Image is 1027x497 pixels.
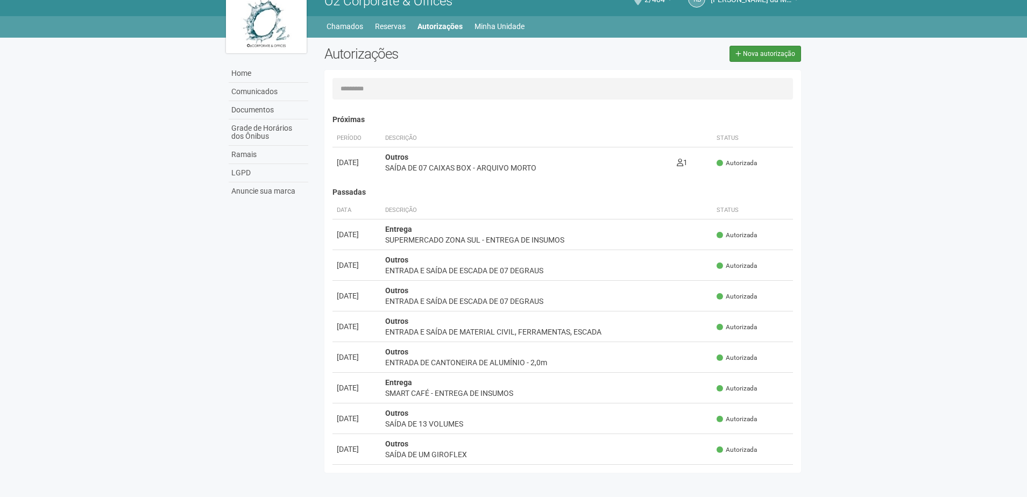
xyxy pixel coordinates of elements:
div: SAÍDA DE 13 VOLUMES [385,418,709,429]
a: Autorizações [417,19,463,34]
a: Home [229,65,308,83]
span: Autorizada [717,261,757,271]
div: SUPERMERCADO ZONA SUL - ENTREGA DE INSUMOS [385,235,709,245]
div: [DATE] [337,229,377,240]
strong: Outros [385,286,408,295]
div: SAÍDA DE 07 CAIXAS BOX - ARQUIVO MORTO [385,162,668,173]
a: Anuncie sua marca [229,182,308,200]
div: ENTRADA E SAÍDA DE MATERIAL CIVIL, FERRAMENTAS, ESCADA [385,326,709,337]
div: [DATE] [337,444,377,455]
span: Nova autorização [743,50,795,58]
a: Chamados [327,19,363,34]
h2: Autorizações [324,46,555,62]
th: Descrição [381,202,713,219]
a: Documentos [229,101,308,119]
div: [DATE] [337,290,377,301]
span: Autorizada [717,323,757,332]
a: Reservas [375,19,406,34]
span: Autorizada [717,292,757,301]
th: Período [332,130,381,147]
div: [DATE] [337,260,377,271]
strong: Outros [385,439,408,448]
span: Autorizada [717,353,757,363]
a: Nova autorização [729,46,801,62]
th: Descrição [381,130,672,147]
strong: Outros [385,347,408,356]
div: [DATE] [337,157,377,168]
th: Data [332,202,381,219]
span: 1 [677,158,688,167]
a: Comunicados [229,83,308,101]
a: Grade de Horários dos Ônibus [229,119,308,146]
div: ENTRADA E SAÍDA DE ESCADA DE 07 DEGRAUS [385,265,709,276]
span: Autorizada [717,415,757,424]
a: LGPD [229,164,308,182]
span: Autorizada [717,231,757,240]
div: [DATE] [337,321,377,332]
div: [DATE] [337,352,377,363]
th: Status [712,202,793,219]
strong: Outros [385,153,408,161]
strong: Outros [385,317,408,325]
div: ENTRADA E SAÍDA DE ESCADA DE 07 DEGRAUS [385,296,709,307]
div: [DATE] [337,413,377,424]
div: [DATE] [337,382,377,393]
h4: Próximas [332,116,794,124]
div: SAÍDA DE UM GIROFLEX [385,449,709,460]
strong: Entrega [385,225,412,233]
strong: Outros [385,409,408,417]
strong: Entrega [385,378,412,387]
a: Ramais [229,146,308,164]
span: Autorizada [717,159,757,168]
h4: Passadas [332,188,794,196]
strong: Outros [385,255,408,264]
a: Minha Unidade [474,19,525,34]
th: Status [712,130,793,147]
div: SMART CAFÉ - ENTREGA DE INSUMOS [385,388,709,399]
div: ENTRADA DE CANTONEIRA DE ALUMÍNIO - 2,0m [385,357,709,368]
span: Autorizada [717,384,757,393]
span: Autorizada [717,445,757,455]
